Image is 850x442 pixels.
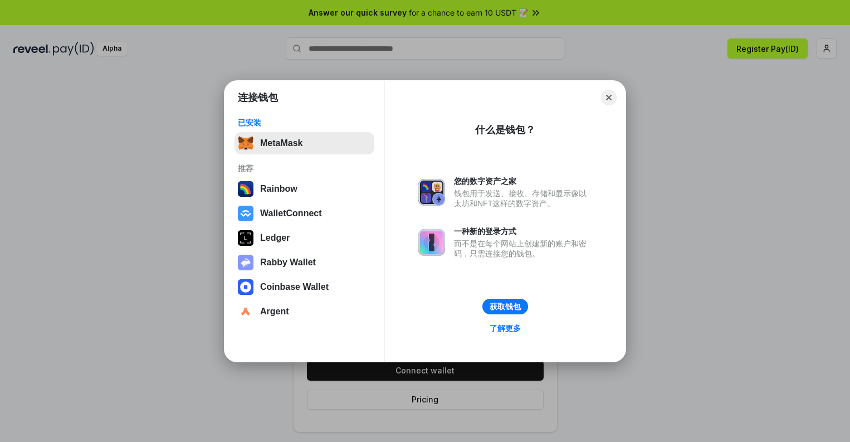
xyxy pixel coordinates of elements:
img: svg+xml,%3Csvg%20xmlns%3D%22http%3A%2F%2Fwww.w3.org%2F2000%2Fsvg%22%20fill%3D%22none%22%20viewBox... [418,179,445,206]
div: 推荐 [238,163,371,173]
div: MetaMask [260,138,302,148]
a: 了解更多 [483,321,527,336]
button: MetaMask [235,132,374,154]
div: 钱包用于发送、接收、存储和显示像以太坊和NFT这样的数字资产。 [454,188,592,208]
button: Argent [235,300,374,323]
div: Rainbow [260,184,297,194]
button: Close [601,90,617,105]
button: WalletConnect [235,202,374,225]
button: Rainbow [235,178,374,200]
button: Rabby Wallet [235,251,374,274]
div: Ledger [260,233,290,243]
div: 什么是钱包？ [475,123,535,137]
h1: 连接钱包 [238,91,278,104]
img: svg+xml,%3Csvg%20width%3D%22120%22%20height%3D%22120%22%20viewBox%3D%220%200%20120%20120%22%20fil... [238,181,253,197]
div: Coinbase Wallet [260,282,329,292]
div: 了解更多 [490,323,521,333]
div: WalletConnect [260,208,322,218]
img: svg+xml,%3Csvg%20width%3D%2228%22%20height%3D%2228%22%20viewBox%3D%220%200%2028%2028%22%20fill%3D... [238,304,253,319]
img: svg+xml,%3Csvg%20xmlns%3D%22http%3A%2F%2Fwww.w3.org%2F2000%2Fsvg%22%20width%3D%2228%22%20height%3... [238,230,253,246]
div: 获取钱包 [490,302,521,312]
button: Coinbase Wallet [235,276,374,298]
div: 您的数字资产之家 [454,176,592,186]
div: Rabby Wallet [260,258,316,268]
div: Argent [260,307,289,317]
img: svg+xml,%3Csvg%20fill%3D%22none%22%20height%3D%2233%22%20viewBox%3D%220%200%2035%2033%22%20width%... [238,135,253,151]
img: svg+xml,%3Csvg%20xmlns%3D%22http%3A%2F%2Fwww.w3.org%2F2000%2Fsvg%22%20fill%3D%22none%22%20viewBox... [238,255,253,270]
div: 而不是在每个网站上创建新的账户和密码，只需连接您的钱包。 [454,239,592,259]
img: svg+xml,%3Csvg%20width%3D%2228%22%20height%3D%2228%22%20viewBox%3D%220%200%2028%2028%22%20fill%3D... [238,206,253,221]
div: 一种新的登录方式 [454,226,592,236]
div: 已安装 [238,118,371,128]
button: 获取钱包 [482,299,528,314]
button: Ledger [235,227,374,249]
img: svg+xml,%3Csvg%20width%3D%2228%22%20height%3D%2228%22%20viewBox%3D%220%200%2028%2028%22%20fill%3D... [238,279,253,295]
img: svg+xml,%3Csvg%20xmlns%3D%22http%3A%2F%2Fwww.w3.org%2F2000%2Fsvg%22%20fill%3D%22none%22%20viewBox... [418,229,445,256]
